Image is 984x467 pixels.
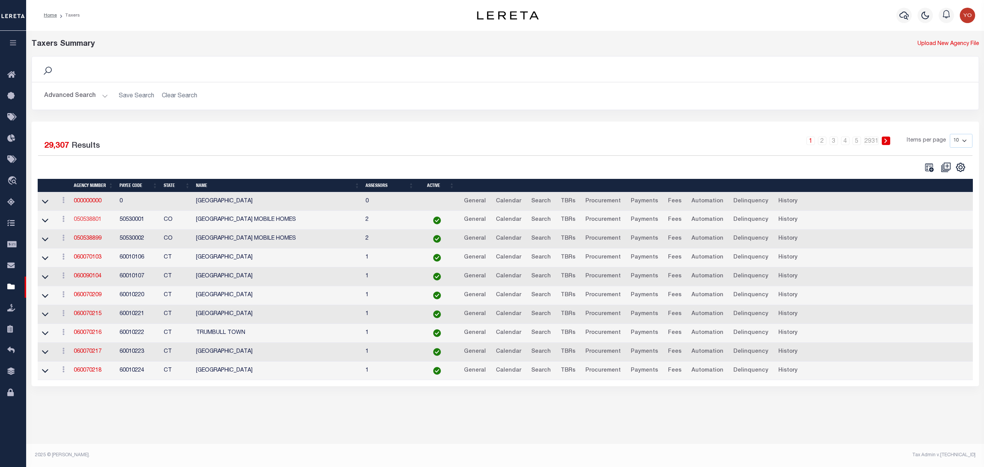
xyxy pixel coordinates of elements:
a: Calendar [492,327,525,339]
a: History [775,346,801,358]
a: Automation [688,233,727,245]
a: Automation [688,346,727,358]
a: TBRs [557,308,579,320]
td: CT [161,324,193,343]
td: 60010220 [116,286,161,305]
img: svg+xml;base64,PHN2ZyB4bWxucz0iaHR0cDovL3d3dy53My5vcmcvMjAwMC9zdmciIHBvaW50ZXItZXZlbnRzPSJub25lIi... [960,8,975,23]
td: 1 [362,343,417,362]
a: Procurement [582,365,624,377]
a: Fees [665,308,685,320]
th: Assessors: activate to sort column ascending [362,179,417,192]
div: Taxers Summary [32,38,739,50]
a: 060070209 [74,292,101,298]
a: Procurement [582,308,624,320]
a: Payments [627,365,662,377]
a: 4 [841,137,849,145]
a: Delinquency [730,252,772,264]
td: 50530002 [116,230,161,249]
td: CT [161,267,193,286]
a: 060070216 [74,330,101,335]
li: Taxers [57,12,80,19]
a: General [460,270,489,283]
a: Delinquency [730,365,772,377]
a: 5 [853,137,861,145]
td: 60010107 [116,267,161,286]
a: Procurement [582,233,624,245]
a: History [775,233,801,245]
a: History [775,214,801,226]
a: Calendar [492,214,525,226]
a: Procurement [582,327,624,339]
a: Procurement [582,214,624,226]
td: 2 [362,211,417,230]
a: Delinquency [730,214,772,226]
img: check-icon-green.svg [433,329,441,337]
img: check-icon-green.svg [433,348,441,356]
td: [GEOGRAPHIC_DATA] MOBILE HOMES [193,230,362,249]
a: Delinquency [730,233,772,245]
a: History [775,252,801,264]
a: Automation [688,327,727,339]
a: Calendar [492,270,525,283]
a: Search [528,327,554,339]
td: CT [161,362,193,380]
a: History [775,195,801,208]
a: Payments [627,327,662,339]
th: Name: activate to sort column ascending [193,179,362,192]
td: CT [161,305,193,324]
a: Fees [665,195,685,208]
a: Fees [665,327,685,339]
a: TBRs [557,270,579,283]
td: 60010222 [116,324,161,343]
a: Fees [665,289,685,302]
td: 60010223 [116,343,161,362]
a: Upload New Agency File [918,40,979,48]
a: 060070215 [74,311,101,317]
span: Items per page [907,137,946,145]
a: General [460,233,489,245]
td: [GEOGRAPHIC_DATA] [193,362,362,380]
a: TBRs [557,346,579,358]
a: Procurement [582,289,624,302]
a: 000000000 [74,198,101,204]
a: General [460,365,489,377]
a: Automation [688,289,727,302]
a: Fees [665,214,685,226]
a: History [775,289,801,302]
td: CT [161,343,193,362]
a: TBRs [557,289,579,302]
td: 0 [116,192,161,211]
a: 050538899 [74,236,101,241]
a: Automation [688,270,727,283]
a: Home [44,13,57,18]
td: CT [161,286,193,305]
a: TBRs [557,252,579,264]
td: CO [161,230,193,249]
td: 1 [362,267,417,286]
td: TRUMBULL TOWN [193,324,362,343]
img: check-icon-green.svg [433,273,441,280]
a: Calendar [492,365,525,377]
a: TBRs [557,214,579,226]
a: Payments [627,214,662,226]
a: History [775,327,801,339]
th: Payee Code: activate to sort column ascending [116,179,161,192]
a: Automation [688,195,727,208]
a: Delinquency [730,327,772,339]
a: TBRs [557,327,579,339]
th: State: activate to sort column ascending [161,179,193,192]
a: 060070217 [74,349,101,354]
td: 60010106 [116,249,161,267]
a: TBRs [557,233,579,245]
button: Advanced Search [44,88,108,103]
img: logo-dark.svg [477,11,539,20]
td: 1 [362,286,417,305]
a: History [775,270,801,283]
a: Search [528,365,554,377]
a: Calendar [492,289,525,302]
td: 1 [362,362,417,380]
td: [GEOGRAPHIC_DATA] [193,343,362,362]
a: History [775,308,801,320]
td: 1 [362,249,417,267]
td: 60010224 [116,362,161,380]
